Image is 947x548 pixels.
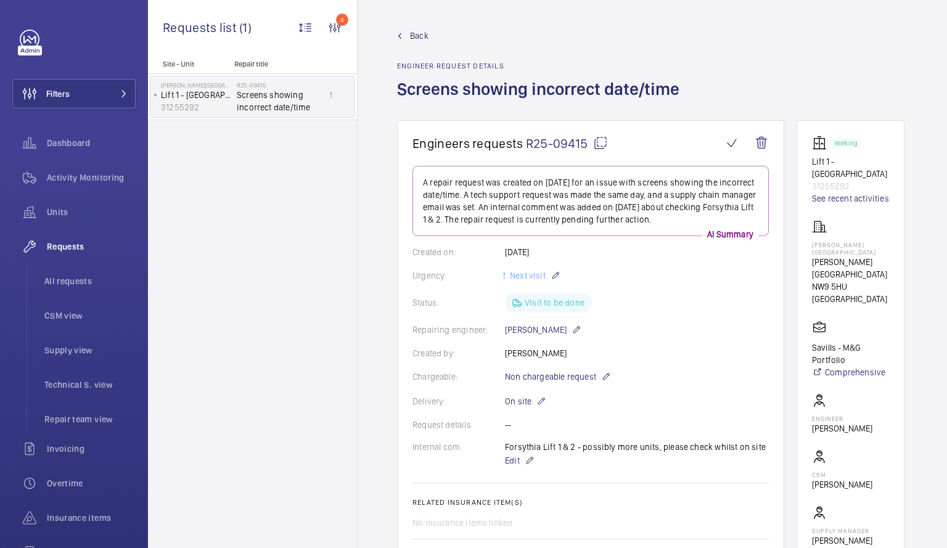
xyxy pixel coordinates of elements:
button: Filters [12,79,136,108]
span: Next visit [507,271,546,280]
span: Non chargeable request [505,370,596,383]
p: Working [835,141,857,145]
p: [PERSON_NAME] [812,478,872,491]
h1: Screens showing incorrect date/time [397,78,687,120]
span: Technical S. view [44,378,136,391]
span: Edit [505,454,520,467]
h2: R25-09415 [237,81,318,89]
span: Activity Monitoring [47,171,136,184]
span: Insurance items [47,512,136,524]
p: Lift 1 - [GEOGRAPHIC_DATA] [812,155,889,180]
p: Supply manager [812,527,889,534]
p: [PERSON_NAME] [505,322,581,337]
a: Comprehensive [812,366,889,378]
span: Dashboard [47,137,136,149]
p: [PERSON_NAME][GEOGRAPHIC_DATA] [812,256,889,280]
p: [PERSON_NAME] [812,422,872,435]
h2: Related insurance item(s) [412,498,769,507]
span: Engineers requests [412,136,523,151]
span: Screens showing incorrect date/time [237,89,318,113]
p: 31255292 [161,101,232,113]
span: Back [410,30,428,42]
span: Units [47,206,136,218]
p: [PERSON_NAME][GEOGRAPHIC_DATA] [812,241,889,256]
p: CSM [812,471,872,478]
p: Engineer [812,415,872,422]
p: Site - Unit [148,60,229,68]
p: Repair title [234,60,316,68]
h2: Engineer request details [397,62,687,70]
p: On site [505,394,546,409]
p: Savills - M&G Portfolio [812,341,889,366]
span: Repair team view [44,413,136,425]
p: 31255292 [812,180,889,192]
a: See recent activities [812,192,889,205]
span: Overtime [47,477,136,489]
span: Supply view [44,344,136,356]
span: R25-09415 [526,136,608,151]
span: Requests [47,240,136,253]
img: elevator.svg [812,136,832,150]
p: A repair request was created on [DATE] for an issue with screens showing the incorrect date/time.... [423,176,758,226]
p: NW9 5HU [GEOGRAPHIC_DATA] [812,280,889,305]
span: Requests list [163,20,239,35]
span: Filters [46,88,70,100]
span: All requests [44,275,136,287]
p: AI Summary [702,228,758,240]
span: CSM view [44,309,136,322]
p: [PERSON_NAME][GEOGRAPHIC_DATA] [161,81,232,89]
span: Invoicing [47,443,136,455]
p: Lift 1 - [GEOGRAPHIC_DATA] [161,89,232,101]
